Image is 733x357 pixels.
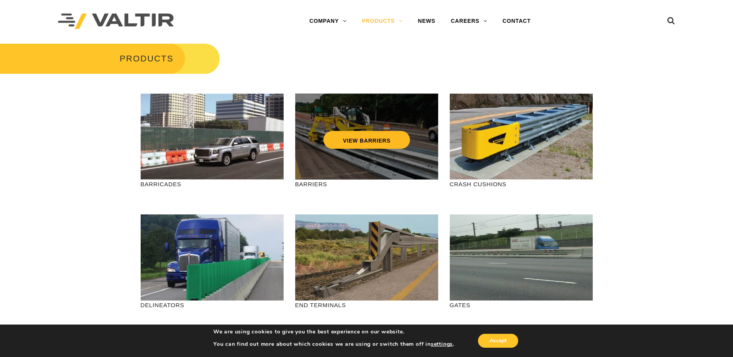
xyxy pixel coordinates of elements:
a: VIEW BARRIERS [323,131,410,149]
a: COMPANY [302,14,354,29]
p: BARRICADES [141,180,284,189]
p: END TERMINALS [295,301,438,309]
a: CAREERS [443,14,495,29]
a: NEWS [410,14,443,29]
p: GATES [450,301,593,309]
p: BARRIERS [295,180,438,189]
p: You can find out more about which cookies we are using or switch them off in . [213,341,454,348]
a: PRODUCTS [354,14,410,29]
button: Accept [478,334,518,348]
p: DELINEATORS [141,301,284,309]
p: CRASH CUSHIONS [450,180,593,189]
a: CONTACT [495,14,539,29]
p: We are using cookies to give you the best experience on our website. [213,328,454,335]
img: Valtir [58,14,174,29]
button: settings [431,341,453,348]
